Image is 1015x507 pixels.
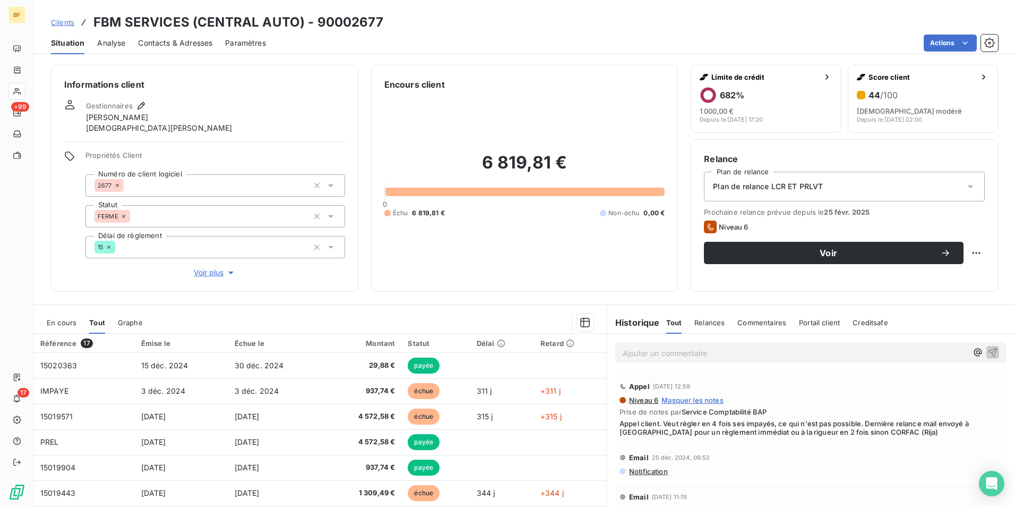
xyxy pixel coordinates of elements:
[408,460,440,476] span: payée
[85,267,345,278] button: Voir plus
[700,116,763,123] span: Depuis le [DATE] 17:20
[235,488,260,497] span: [DATE]
[540,412,562,421] span: +315 j
[89,318,105,327] span: Tout
[98,244,104,250] span: 15
[652,454,710,461] span: 25 déc. 2024, 09:52
[330,360,395,371] span: 29,88 €
[408,383,440,399] span: échue
[86,123,233,133] span: [DEMOGRAPHIC_DATA][PERSON_NAME]
[141,339,222,348] div: Émise le
[330,437,395,447] span: 4 572,58 €
[93,13,383,32] h3: FBM SERVICES (CENTRAL AUTO) - 90002677
[924,35,977,52] button: Actions
[713,181,823,192] span: Plan de relance LCR ET PRLVT
[383,200,387,208] span: 0
[330,488,395,498] span: 1 309,49 €
[384,152,665,184] h2: 6 819,81 €
[853,318,888,327] span: Creditsafe
[643,208,665,218] span: 0,00 €
[138,38,212,48] span: Contacts & Adresses
[408,409,440,425] span: échue
[141,488,166,497] span: [DATE]
[408,485,440,501] span: échue
[629,453,649,462] span: Email
[141,463,166,472] span: [DATE]
[868,90,898,100] h6: 44
[194,267,236,278] span: Voir plus
[700,107,734,115] span: 1 000,00 €
[40,361,77,370] span: 15020363
[720,90,744,100] h6: 682 %
[408,434,440,450] span: payée
[64,78,345,91] h6: Informations client
[607,316,660,329] h6: Historique
[115,242,124,252] input: Ajouter une valeur
[235,437,260,446] span: [DATE]
[141,412,166,421] span: [DATE]
[628,396,658,404] span: Niveau 6
[629,493,649,501] span: Email
[130,212,139,221] input: Ajouter une valeur
[51,17,74,28] a: Clients
[737,318,786,327] span: Commentaires
[661,396,724,404] span: Masquer les notes
[868,73,975,81] span: Score client
[40,437,59,446] span: PREL
[330,411,395,422] span: 4 572,58 €
[540,339,600,348] div: Retard
[719,223,748,231] span: Niveau 6
[666,318,682,327] span: Tout
[880,90,898,100] span: /100
[141,386,186,395] span: 3 déc. 2024
[704,208,985,216] span: Prochaine relance prévue depuis le
[235,412,260,421] span: [DATE]
[330,462,395,473] span: 937,74 €
[81,339,92,348] span: 17
[477,339,528,348] div: Délai
[97,38,125,48] span: Analyse
[51,38,84,48] span: Situation
[51,18,74,27] span: Clients
[11,102,29,112] span: +99
[47,318,76,327] span: En cours
[857,116,922,123] span: Depuis le [DATE] 02:00
[18,388,29,398] span: 17
[384,78,445,91] h6: Encours client
[98,182,112,189] span: 2677
[118,318,143,327] span: Graphe
[691,65,841,133] button: Limite de crédit682%1 000,00 €Depuis le [DATE] 17:20
[86,112,148,123] span: [PERSON_NAME]
[235,463,260,472] span: [DATE]
[124,181,132,190] input: Ajouter une valeur
[979,471,1004,496] div: Open Intercom Messenger
[824,208,870,216] span: 25 févr. 2025
[40,386,68,395] span: IMPAYE
[717,249,940,257] span: Voir
[694,318,725,327] span: Relances
[540,386,561,395] span: +311 j
[40,412,73,421] span: 15019571
[857,107,962,115] span: [DEMOGRAPHIC_DATA] modéré
[86,102,133,110] span: Gestionnaires
[412,208,445,218] span: 6 819,81 €
[620,419,1002,436] span: Appel client. Veut régler en 4 fois ses impayés, ce qui n'est pas possible. Dernière relance mail...
[141,437,166,446] span: [DATE]
[98,213,118,219] span: FERME
[799,318,840,327] span: Portail client
[477,386,492,395] span: 311 j
[682,408,767,416] span: Service Comptabilité BAP
[235,361,284,370] span: 30 déc. 2024
[477,488,495,497] span: 344 j
[225,38,266,48] span: Paramètres
[40,488,75,497] span: 15019443
[653,383,691,390] span: [DATE] 12:59
[85,151,345,166] span: Propriétés Client
[652,494,687,500] span: [DATE] 11:19
[8,484,25,501] img: Logo LeanPay
[711,73,818,81] span: Limite de crédit
[540,488,564,497] span: +344 j
[477,412,493,421] span: 315 j
[608,208,639,218] span: Non-échu
[235,339,318,348] div: Échue le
